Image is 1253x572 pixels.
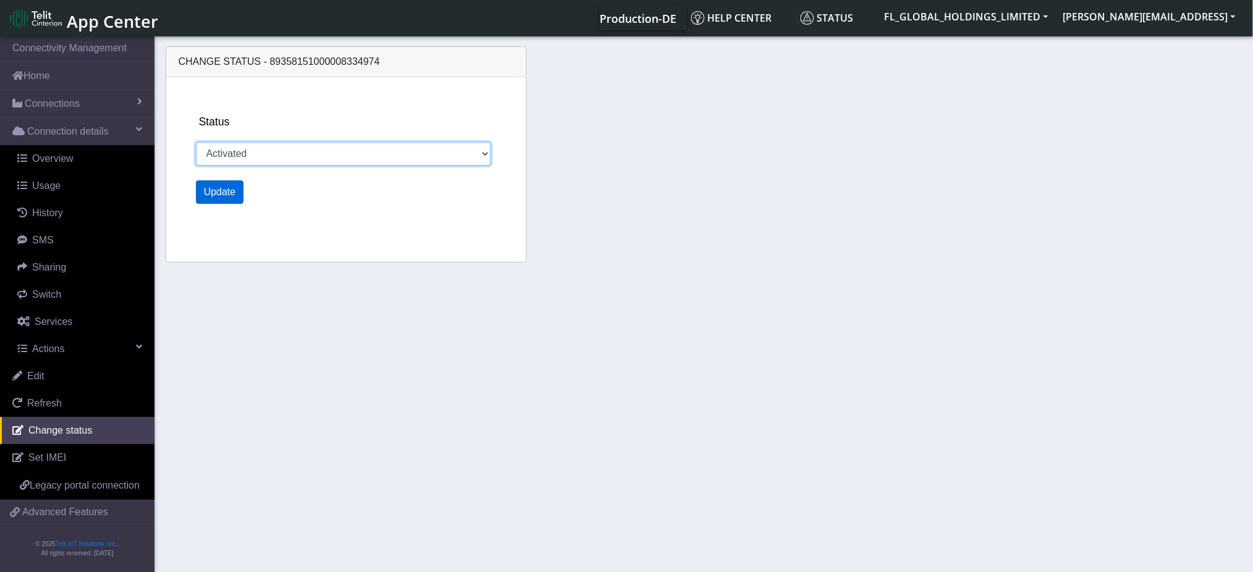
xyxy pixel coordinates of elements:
[56,540,117,547] a: Telit IoT Solutions, Inc.
[5,281,155,308] a: Switch
[196,180,244,204] button: Update
[67,10,158,33] span: App Center
[10,5,156,32] a: App Center
[796,6,877,30] a: Status
[35,316,72,327] span: Services
[5,335,155,363] a: Actions
[801,11,814,25] img: status.svg
[5,200,155,227] a: History
[27,124,109,139] span: Connection details
[27,371,45,381] span: Edit
[28,452,66,463] span: Set IMEI
[691,11,772,25] span: Help center
[10,9,62,28] img: logo-telit-cinterion-gw-new.png
[32,235,54,245] span: SMS
[28,425,92,435] span: Change status
[5,172,155,200] a: Usage
[5,227,155,254] a: SMS
[600,6,676,30] a: Your current platform instance
[5,254,155,281] a: Sharing
[27,398,62,408] span: Refresh
[32,343,64,354] span: Actions
[32,289,61,300] span: Switch
[199,114,230,130] label: Status
[801,11,854,25] span: Status
[179,56,380,67] span: Change status - 89358151000008334974
[877,6,1056,28] button: FL_GLOBAL_HOLDINGS_LIMITED
[32,180,61,191] span: Usage
[686,6,796,30] a: Help center
[1056,6,1243,28] button: [PERSON_NAME][EMAIL_ADDRESS]
[32,262,66,272] span: Sharing
[600,11,677,26] span: Production-DE
[32,208,63,218] span: History
[22,505,108,519] span: Advanced Features
[5,145,155,172] a: Overview
[25,96,80,111] span: Connections
[30,480,140,490] span: Legacy portal connection
[691,11,705,25] img: knowledge.svg
[32,153,74,164] span: Overview
[5,308,155,335] a: Services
